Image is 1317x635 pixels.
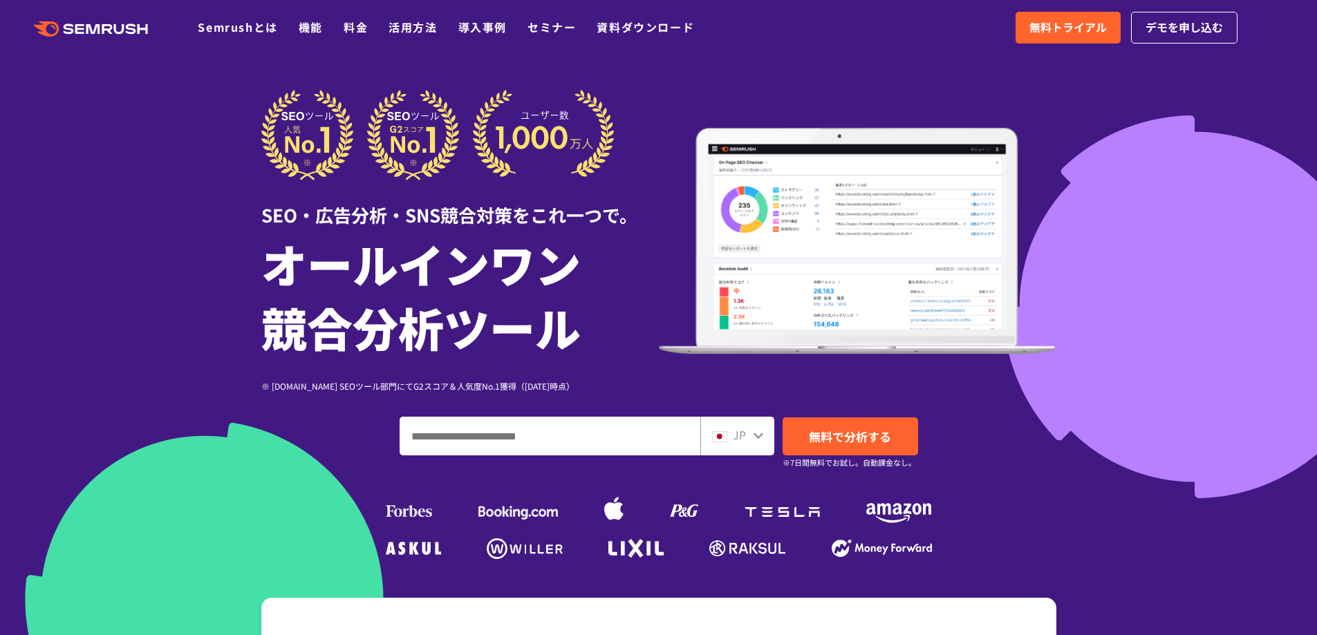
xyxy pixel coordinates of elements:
small: ※7日間無料でお試し。自動課金なし。 [783,456,916,469]
div: SEO・広告分析・SNS競合対策をこれ一つで。 [261,180,659,228]
a: Semrushとは [198,19,277,35]
a: 資料ダウンロード [597,19,694,35]
input: ドメイン、キーワードまたはURLを入力してください [400,417,700,455]
a: 無料トライアル [1016,12,1121,44]
a: 導入事例 [458,19,507,35]
a: 料金 [344,19,368,35]
span: JP [733,426,746,443]
span: 無料トライアル [1029,19,1107,37]
a: セミナー [527,19,576,35]
a: 無料で分析する [783,417,918,455]
span: 無料で分析する [809,428,891,445]
a: 活用方法 [389,19,437,35]
span: デモを申し込む [1146,19,1223,37]
a: 機能 [299,19,323,35]
div: ※ [DOMAIN_NAME] SEOツール部門にてG2スコア＆人気度No.1獲得（[DATE]時点） [261,379,659,392]
a: デモを申し込む [1131,12,1237,44]
h1: オールインワン 競合分析ツール [261,231,659,359]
